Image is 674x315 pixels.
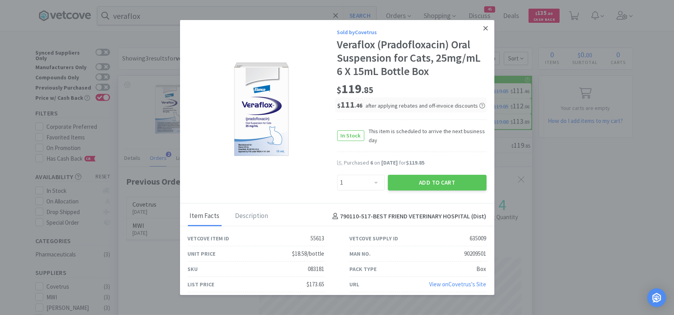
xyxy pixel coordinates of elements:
[355,102,363,109] span: . 46
[406,159,425,166] span: $119.85
[188,249,216,258] div: Unit Price
[311,234,325,243] div: 55613
[382,159,398,166] span: [DATE]
[338,99,363,110] span: 111
[230,60,294,158] img: b2aa24b93ba54f038f88bb933a24876d_635009.png
[647,288,666,307] div: Open Intercom Messenger
[337,28,487,37] div: Sold by Covetrus
[350,265,377,273] div: Pack Type
[308,264,325,274] div: 083181
[344,159,487,167] div: Purchased on for
[338,102,341,109] span: $
[388,175,487,190] button: Add to Cart
[465,249,487,258] div: 90209501
[350,249,371,258] div: Man No.
[233,207,270,226] div: Description
[292,249,325,258] div: $18.58/bottle
[477,264,487,274] div: Box
[337,84,342,95] span: $
[364,127,487,145] span: This item is scheduled to arrive the next business day
[188,207,222,226] div: Item Facts
[329,211,487,222] h4: 790110-517 - BEST FRIEND VETERINARY HOSPITAL (Dist)
[337,38,487,78] div: Veraflox (Pradofloxacin) Oral Suspension for Cats, 25mg/mL 6 X 15mL Bottle Box
[362,84,374,95] span: . 85
[350,234,399,243] div: Vetcove Supply ID
[307,280,325,289] div: $173.65
[188,280,215,289] div: List Price
[188,234,230,243] div: Vetcove Item ID
[366,102,485,109] span: after applying rebates and off-invoice discounts
[350,280,360,289] div: URL
[430,280,487,288] a: View onCovetrus's Site
[188,265,198,273] div: SKU
[470,234,487,243] div: 635009
[371,159,373,166] span: 6
[338,131,364,141] span: In Stock
[337,81,374,97] span: 119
